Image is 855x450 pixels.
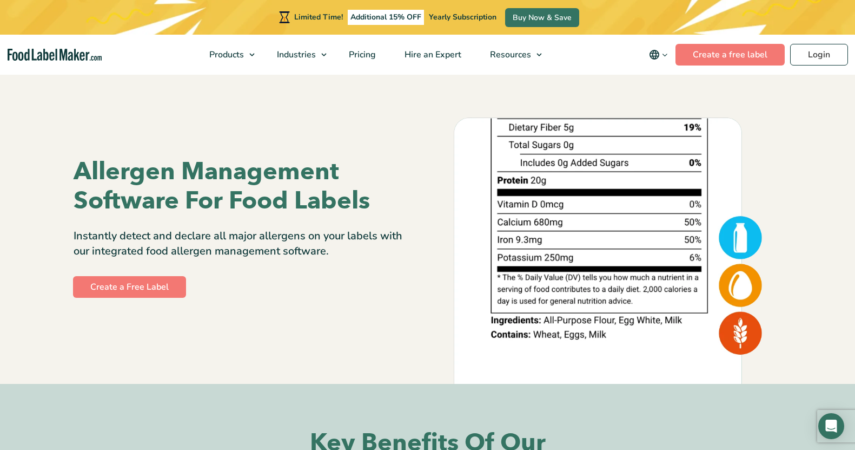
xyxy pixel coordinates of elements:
span: Additional 15% OFF [348,10,424,25]
p: Instantly detect and declare all major allergens on your labels with our integrated food allergen... [74,229,420,259]
span: Products [206,49,245,61]
a: Create a Free Label [73,276,186,298]
h1: Allergen Management Software For Food Labels [74,157,420,216]
div: Open Intercom Messenger [818,413,844,439]
a: Industries [263,35,332,75]
a: Pricing [335,35,388,75]
a: Products [195,35,260,75]
span: Pricing [346,49,377,61]
a: Resources [476,35,547,75]
span: Resources [487,49,532,61]
a: Create a free label [675,44,785,66]
span: Industries [274,49,317,61]
span: Hire an Expert [401,49,462,61]
span: Limited Time! [294,12,343,22]
span: Yearly Subscription [429,12,496,22]
a: Login [790,44,848,66]
a: Hire an Expert [390,35,473,75]
a: Buy Now & Save [505,8,579,27]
